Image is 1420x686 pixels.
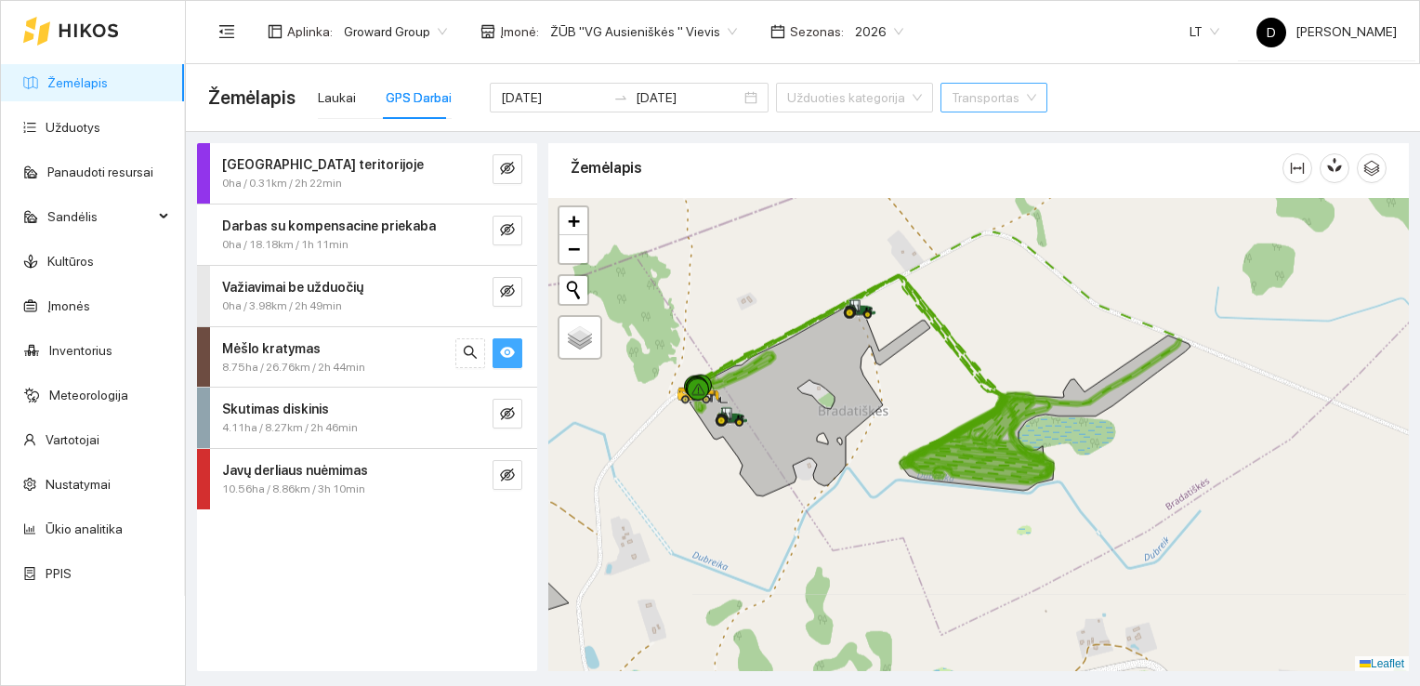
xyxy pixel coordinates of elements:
span: 2026 [855,18,903,46]
span: 10.56ha / 8.86km / 3h 10min [222,481,365,498]
span: Aplinka : [287,21,333,42]
span: Įmonė : [500,21,539,42]
div: Laukai [318,87,356,108]
a: Inventorius [49,343,112,358]
strong: [GEOGRAPHIC_DATA] teritorijoje [222,157,424,172]
span: 8.75ha / 26.76km / 2h 44min [222,359,365,376]
a: Panaudoti resursai [47,165,153,179]
div: Mėšlo kratymas8.75ha / 26.76km / 2h 44minsearcheye [197,327,537,388]
a: Nustatymai [46,477,111,492]
span: eye-invisible [500,468,515,485]
span: − [568,237,580,260]
div: Darbas su kompensacine priekaba0ha / 18.18km / 1h 11mineye-invisible [197,204,537,265]
button: column-width [1282,153,1312,183]
span: ŽŪB "VG Ausieniškės " Vievis [550,18,737,46]
span: Groward Group [344,18,447,46]
strong: Važiavimai be užduočių [222,280,363,295]
span: eye-invisible [500,406,515,424]
button: eye-invisible [493,460,522,490]
input: Pabaigos data [636,87,741,108]
button: eye-invisible [493,399,522,429]
div: Javų derliaus nuėmimas10.56ha / 8.86km / 3h 10mineye-invisible [197,449,537,509]
button: Initiate a new search [559,276,587,304]
a: PPIS [46,566,72,581]
a: Meteorologija [49,388,128,402]
span: [PERSON_NAME] [1256,24,1397,39]
a: Įmonės [47,298,90,313]
a: Ūkio analitika [46,521,123,536]
span: search [463,345,478,363]
a: Kultūros [47,254,94,269]
span: 0ha / 3.98km / 2h 49min [222,297,342,315]
button: eye [493,338,522,368]
span: 4.11ha / 8.27km / 2h 46min [222,419,358,437]
a: Zoom in [559,207,587,235]
a: Layers [559,317,600,358]
div: GPS Darbai [386,87,452,108]
div: Skutimas diskinis4.11ha / 8.27km / 2h 46mineye-invisible [197,388,537,448]
strong: Mėšlo kratymas [222,341,321,356]
span: Žemėlapis [208,83,296,112]
button: menu-fold [208,13,245,50]
span: eye [500,345,515,363]
strong: Javų derliaus nuėmimas [222,463,368,478]
button: eye-invisible [493,216,522,245]
span: eye-invisible [500,222,515,240]
span: LT [1190,18,1219,46]
span: menu-fold [218,23,235,40]
div: Žemėlapis [571,141,1282,194]
span: Sandėlis [47,198,153,235]
div: Važiavimai be užduočių0ha / 3.98km / 2h 49mineye-invisible [197,266,537,326]
span: eye-invisible [500,284,515,301]
a: Užduotys [46,120,100,135]
a: Vartotojai [46,432,99,447]
span: + [568,209,580,232]
a: Zoom out [559,235,587,263]
strong: Darbas su kompensacine priekaba [222,218,436,233]
div: [GEOGRAPHIC_DATA] teritorijoje0ha / 0.31km / 2h 22mineye-invisible [197,143,537,204]
button: eye-invisible [493,154,522,184]
span: eye-invisible [500,161,515,178]
button: eye-invisible [493,277,522,307]
a: Leaflet [1360,657,1404,670]
button: search [455,338,485,368]
span: swap-right [613,90,628,105]
span: shop [480,24,495,39]
span: calendar [770,24,785,39]
strong: Skutimas diskinis [222,402,329,416]
span: 0ha / 0.31km / 2h 22min [222,175,342,192]
span: Sezonas : [790,21,844,42]
span: to [613,90,628,105]
span: 0ha / 18.18km / 1h 11min [222,236,348,254]
span: layout [268,24,283,39]
span: column-width [1283,161,1311,176]
a: Žemėlapis [47,75,108,90]
span: D [1267,18,1276,47]
input: Pradžios data [501,87,606,108]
